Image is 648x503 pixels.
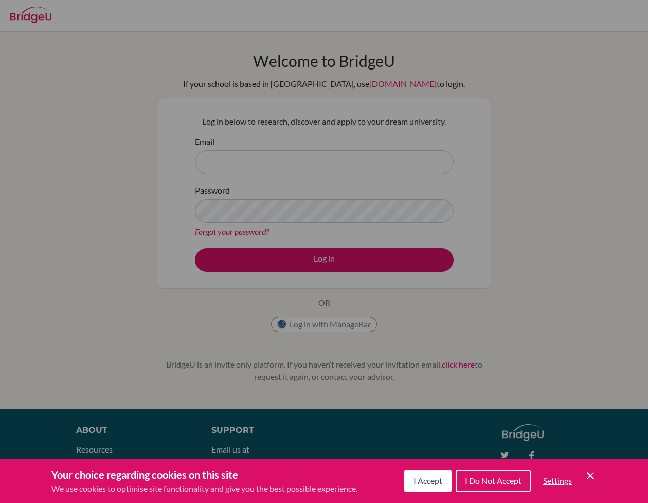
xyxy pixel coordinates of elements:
[465,476,521,485] span: I Do Not Accept
[51,467,357,482] h3: Your choice regarding cookies on this site
[584,470,597,482] button: Save and close
[413,476,442,485] span: I Accept
[51,482,357,495] p: We use cookies to optimise site functionality and give you the best possible experience.
[404,470,452,492] button: I Accept
[543,476,572,485] span: Settings
[535,471,580,491] button: Settings
[456,470,531,492] button: I Do Not Accept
